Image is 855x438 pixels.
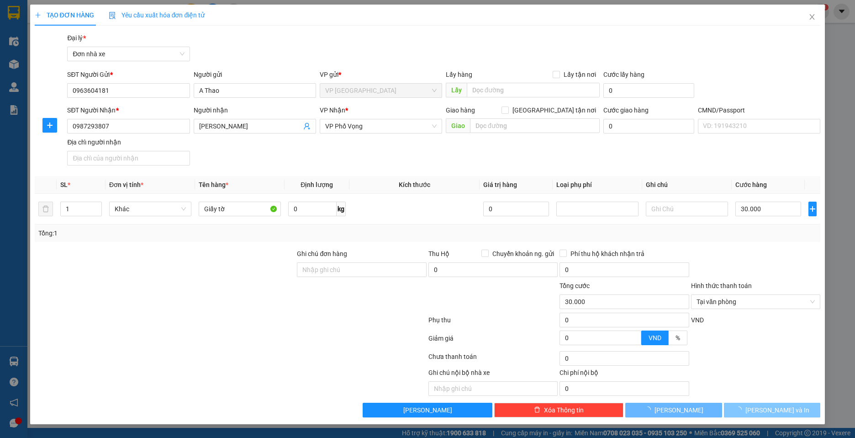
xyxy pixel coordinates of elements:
[553,176,642,194] th: Loại phụ phí
[73,47,184,61] span: Đơn nhà xe
[194,69,316,80] div: Người gửi
[427,315,559,331] div: Phụ thu
[697,295,815,309] span: Tại văn phòng
[808,13,816,21] span: close
[467,83,600,97] input: Dọc đường
[603,83,694,98] input: Cước lấy hàng
[109,12,116,19] img: icon
[325,119,437,133] span: VP Phố Vọng
[38,202,53,216] button: delete
[38,228,330,238] div: Tổng: 1
[698,105,820,115] div: CMND/Passport
[625,403,722,417] button: [PERSON_NAME]
[67,137,190,147] div: Địa chỉ người nhận
[325,84,437,97] span: VP Phù Ninh
[67,151,190,166] input: Địa chỉ của người nhận
[691,316,704,324] span: VND
[320,107,345,114] span: VP Nhận
[509,105,600,115] span: [GEOGRAPHIC_DATA] tận nơi
[446,107,475,114] span: Giao hàng
[567,249,648,259] span: Phí thu hộ khách nhận trả
[544,405,584,415] span: Xóa Thông tin
[67,69,190,80] div: SĐT Người Gửi
[337,202,346,216] span: kg
[399,181,430,188] span: Kích thước
[735,406,745,413] span: loading
[199,202,281,216] input: VD: Bàn, Ghế
[745,405,809,415] span: [PERSON_NAME] và In
[603,71,644,78] label: Cước lấy hàng
[446,71,472,78] span: Lấy hàng
[427,352,559,368] div: Chưa thanh toán
[676,334,680,342] span: %
[115,202,186,216] span: Khác
[691,282,752,289] label: Hình thức thanh toán
[483,181,517,188] span: Giá trị hàng
[67,105,190,115] div: SĐT Người Nhận
[199,181,228,188] span: Tên hàng
[446,83,467,97] span: Lấy
[35,11,94,19] span: TẠO ĐƠN HÀNG
[559,282,590,289] span: Tổng cước
[297,250,347,257] label: Ghi chú đơn hàng
[43,122,57,129] span: plus
[303,123,311,130] span: user-add
[35,12,41,18] span: plus
[489,249,558,259] span: Chuyển khoản ng. gửi
[403,405,452,415] span: [PERSON_NAME]
[808,202,817,216] button: plus
[320,69,442,80] div: VP gửi
[42,118,57,133] button: plus
[194,105,316,115] div: Người nhận
[60,181,68,188] span: SL
[483,202,549,216] input: 0
[809,205,817,213] span: plus
[446,118,470,133] span: Giao
[470,118,600,133] input: Dọc đường
[654,405,703,415] span: [PERSON_NAME]
[642,176,732,194] th: Ghi chú
[494,403,623,417] button: deleteXóa Thông tin
[799,5,825,30] button: Close
[603,107,649,114] label: Cước giao hàng
[428,368,558,381] div: Ghi chú nội bộ nhà xe
[724,403,821,417] button: [PERSON_NAME] và In
[109,181,143,188] span: Đơn vị tính
[428,381,558,396] input: Nhập ghi chú
[427,333,559,349] div: Giảm giá
[67,34,85,42] span: Đại lý
[735,181,767,188] span: Cước hàng
[560,69,600,80] span: Lấy tận nơi
[534,406,540,414] span: delete
[301,181,333,188] span: Định lượng
[363,403,492,417] button: [PERSON_NAME]
[644,406,654,413] span: loading
[297,262,426,277] input: Ghi chú đơn hàng
[109,11,205,19] span: Yêu cầu xuất hóa đơn điện tử
[649,334,661,342] span: VND
[428,250,449,257] span: Thu Hộ
[603,119,694,134] input: Cước giao hàng
[646,202,728,216] input: Ghi Chú
[559,368,689,381] div: Chi phí nội bộ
